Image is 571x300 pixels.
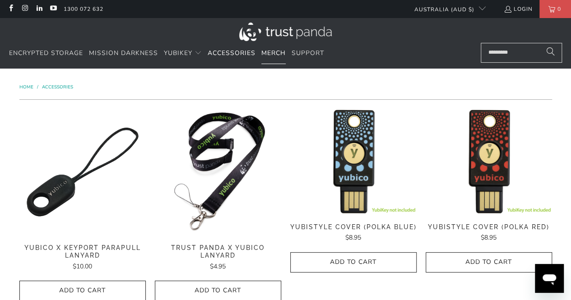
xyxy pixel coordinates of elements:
[49,5,57,13] a: Trust Panda Australia on YouTube
[426,252,552,272] button: Add to Cart
[164,49,192,57] span: YubiKey
[164,43,202,64] summary: YubiKey
[292,43,324,64] a: Support
[21,5,28,13] a: Trust Panda Australia on Instagram
[37,84,38,90] span: /
[208,43,255,64] a: Accessories
[73,262,92,271] span: $10.00
[208,49,255,57] span: Accessories
[155,244,281,272] a: Trust Panda x Yubico Lanyard $4.95
[345,233,361,242] span: $8.95
[290,252,417,272] button: Add to Cart
[9,49,83,57] span: Encrypted Storage
[290,223,417,231] span: YubiStyle Cover (Polka Blue)
[535,264,564,293] iframe: Button to launch messaging window
[9,43,83,64] a: Encrypted Storage
[19,84,35,90] a: Home
[19,84,33,90] span: Home
[290,109,417,214] img: YubiStyle Cover (Polka Blue) - Trust Panda
[164,287,272,295] span: Add to Cart
[7,5,14,13] a: Trust Panda Australia on Facebook
[539,43,562,63] button: Search
[300,258,407,266] span: Add to Cart
[481,43,562,63] input: Search...
[210,262,226,271] span: $4.95
[261,43,286,64] a: Merch
[64,4,103,14] a: 1300 072 632
[261,49,286,57] span: Merch
[19,244,146,259] span: Yubico x Keyport Parapull Lanyard
[29,287,136,295] span: Add to Cart
[435,258,543,266] span: Add to Cart
[155,109,281,235] img: Trust Panda Yubico Lanyard - Trust Panda
[89,49,158,57] span: Mission Darkness
[504,4,533,14] a: Login
[239,23,332,41] img: Trust Panda Australia
[35,5,43,13] a: Trust Panda Australia on LinkedIn
[292,49,324,57] span: Support
[89,43,158,64] a: Mission Darkness
[42,84,73,90] a: Accessories
[426,223,552,231] span: YubiStyle Cover (Polka Red)
[19,244,146,272] a: Yubico x Keyport Parapull Lanyard $10.00
[426,109,552,214] img: YubiStyle Cover (Polka Red) - Trust Panda
[290,223,417,243] a: YubiStyle Cover (Polka Blue) $8.95
[9,43,324,64] nav: Translation missing: en.navigation.header.main_nav
[19,109,146,235] a: Yubico x Keyport Parapull Lanyard - Trust Panda Yubico x Keyport Parapull Lanyard - Trust Panda
[481,233,497,242] span: $8.95
[155,244,281,259] span: Trust Panda x Yubico Lanyard
[426,223,552,243] a: YubiStyle Cover (Polka Red) $8.95
[19,109,146,235] img: Yubico x Keyport Parapull Lanyard - Trust Panda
